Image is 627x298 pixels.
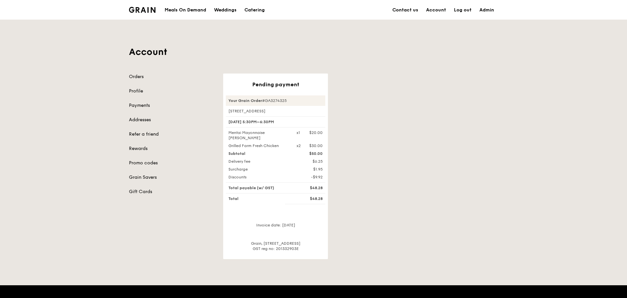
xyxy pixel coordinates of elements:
[129,189,215,195] a: Gift Cards
[129,74,215,80] a: Orders
[309,143,323,148] div: $30.00
[129,160,215,166] a: Promo codes
[475,0,498,20] a: Admin
[129,131,215,138] a: Refer a friend
[244,0,265,20] div: Catering
[293,167,327,172] div: $1.95
[293,174,327,180] div: -$9.92
[226,95,325,106] div: #GA3274325
[309,130,323,135] div: $20.00
[296,130,300,135] div: x1
[226,223,325,233] div: Invoice date: [DATE]
[228,98,262,103] strong: Your Grain Order
[388,0,422,20] a: Contact us
[224,196,293,201] div: Total
[226,108,325,114] div: [STREET_ADDRESS]
[293,151,327,156] div: $50.00
[224,167,293,172] div: Surcharge
[226,81,325,88] div: Pending payment
[296,143,301,148] div: x2
[226,116,325,127] div: [DATE] 5:30PM–6:30PM
[129,102,215,109] a: Payments
[224,159,293,164] div: Delivery fee
[293,185,327,190] div: $48.28
[450,0,475,20] a: Log out
[129,174,215,181] a: Grain Savers
[224,130,293,141] div: Mentai Mayonnaise [PERSON_NAME]
[214,0,237,20] div: Weddings
[129,88,215,94] a: Profile
[129,117,215,123] a: Addresses
[210,0,241,20] a: Weddings
[422,0,450,20] a: Account
[129,46,498,58] h1: Account
[293,196,327,201] div: $48.28
[165,0,206,20] div: Meals On Demand
[129,145,215,152] a: Rewards
[293,159,327,164] div: $6.25
[224,143,293,148] div: Grilled Farm Fresh Chicken
[241,0,269,20] a: Catering
[129,7,155,13] img: Grain
[224,174,293,180] div: Discounts
[226,241,325,251] div: Grain, [STREET_ADDRESS] GST reg no: 201332903E
[228,186,274,190] span: Total payable (w/ GST)
[224,151,293,156] div: Subtotal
